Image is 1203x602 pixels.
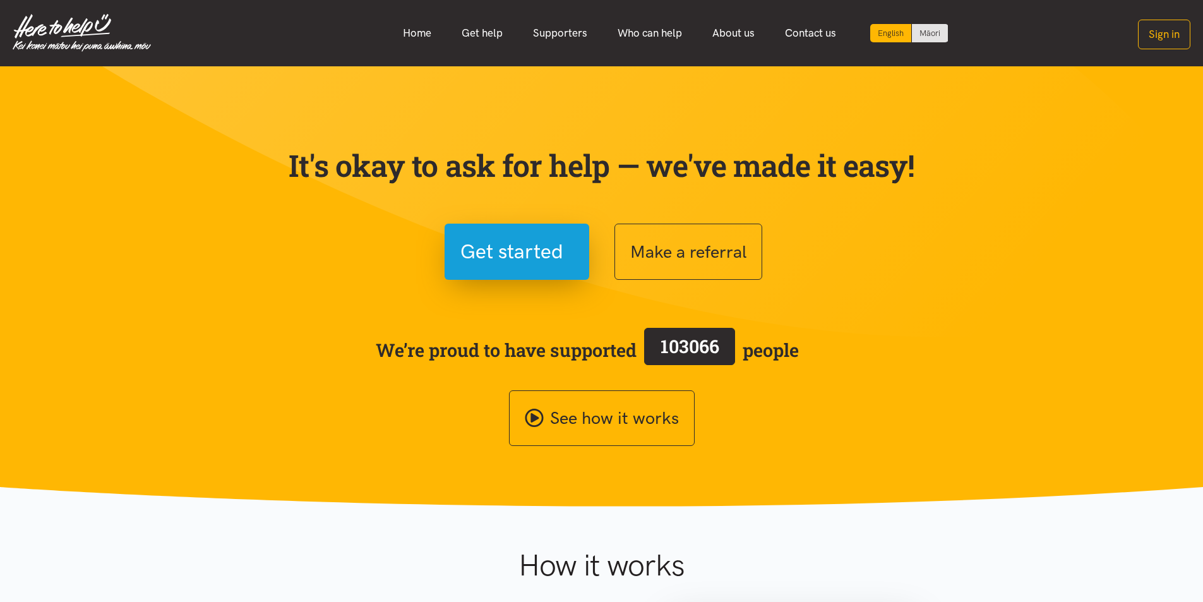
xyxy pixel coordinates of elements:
[697,20,770,47] a: About us
[13,14,151,52] img: Home
[602,20,697,47] a: Who can help
[395,547,808,584] h1: How it works
[460,236,563,268] span: Get started
[770,20,851,47] a: Contact us
[286,147,918,184] p: It's okay to ask for help — we've made it easy!
[870,24,949,42] div: Language toggle
[509,390,695,447] a: See how it works
[614,224,762,280] button: Make a referral
[912,24,948,42] a: Switch to Te Reo Māori
[870,24,912,42] div: Current language
[388,20,446,47] a: Home
[445,224,589,280] button: Get started
[637,325,743,375] a: 103066
[1138,20,1190,49] button: Sign in
[661,334,719,358] span: 103066
[376,325,799,375] span: We’re proud to have supported people
[518,20,602,47] a: Supporters
[446,20,518,47] a: Get help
